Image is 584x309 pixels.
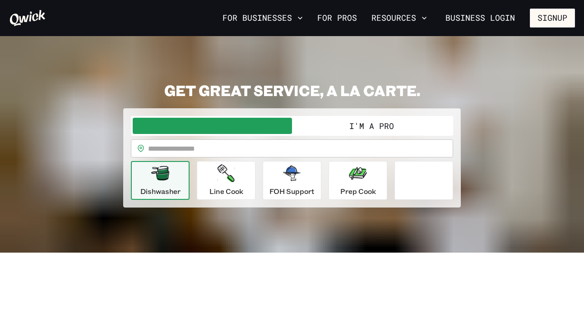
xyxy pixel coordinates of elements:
[263,161,321,200] button: FOH Support
[269,186,315,197] p: FOH Support
[368,10,431,26] button: Resources
[209,186,243,197] p: Line Cook
[197,161,255,200] button: Line Cook
[438,9,523,28] a: Business Login
[329,161,387,200] button: Prep Cook
[292,118,451,134] button: I'm a Pro
[340,186,376,197] p: Prep Cook
[314,10,361,26] a: For Pros
[530,9,575,28] button: Signup
[219,10,306,26] button: For Businesses
[123,81,461,99] h2: GET GREAT SERVICE, A LA CARTE.
[131,161,190,200] button: Dishwasher
[133,118,292,134] button: I'm a Business
[140,186,181,197] p: Dishwasher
